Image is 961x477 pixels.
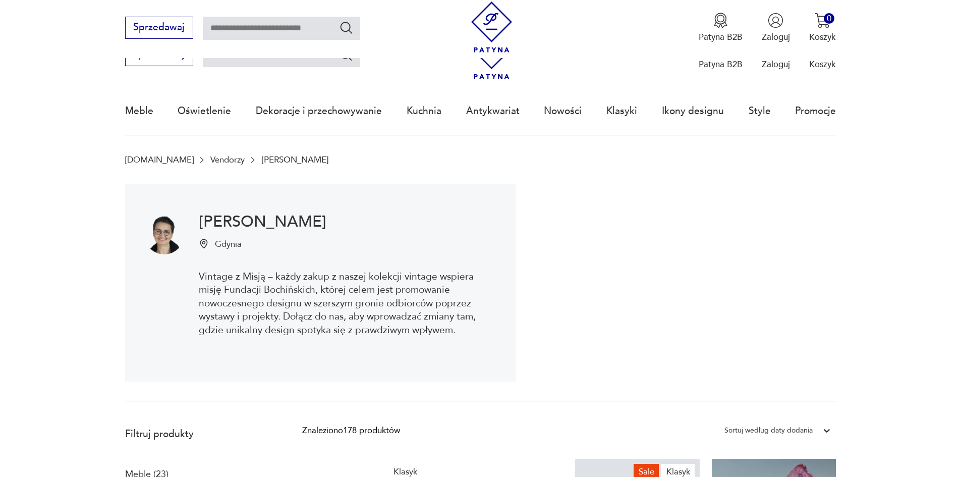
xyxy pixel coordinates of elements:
a: Vendorzy [210,155,245,165]
img: Ikona medalu [713,13,728,28]
img: Ikonka użytkownika [768,13,783,28]
a: [DOMAIN_NAME] [125,155,194,165]
p: Koszyk [809,59,836,70]
a: Sprzedawaj [125,51,193,60]
p: [PERSON_NAME] [261,155,329,165]
img: Beata Bochińska [144,215,184,254]
p: Koszyk [809,31,836,43]
a: Ikona medaluPatyna B2B [699,13,743,43]
a: Kuchnia [407,88,441,134]
p: Patyna B2B [699,31,743,43]
a: Promocje [795,88,836,134]
button: Szukaj [339,47,354,62]
a: Oświetlenie [178,88,231,134]
a: Dekoracje i przechowywanie [256,88,382,134]
img: Ikonka pinezki mapy [199,239,209,249]
a: Sprzedawaj [125,24,193,32]
p: Filtruj produkty [125,428,273,441]
button: Zaloguj [762,13,790,43]
a: Antykwariat [466,88,520,134]
button: 0Koszyk [809,13,836,43]
a: Style [749,88,771,134]
p: Zaloguj [762,59,790,70]
button: Patyna B2B [699,13,743,43]
button: Szukaj [339,20,354,35]
img: Patyna - sklep z meblami i dekoracjami vintage [466,2,517,52]
a: Nowości [544,88,582,134]
p: Patyna B2B [699,59,743,70]
p: Vintage z Misją – każdy zakup z naszej kolekcji vintage wspiera misję Fundacji Bochińskich, które... [199,270,497,337]
div: 0 [824,13,834,24]
button: Sprzedawaj [125,17,193,39]
img: Beata Bochińska [516,184,836,382]
img: Ikona koszyka [815,13,830,28]
a: Meble [125,88,153,134]
p: Zaloguj [762,31,790,43]
a: Klasyki [606,88,637,134]
div: Sortuj według daty dodania [724,424,813,437]
h1: [PERSON_NAME] [199,215,497,229]
div: Znaleziono 178 produktów [302,424,400,437]
p: Gdynia [215,239,242,250]
a: Ikony designu [662,88,724,134]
